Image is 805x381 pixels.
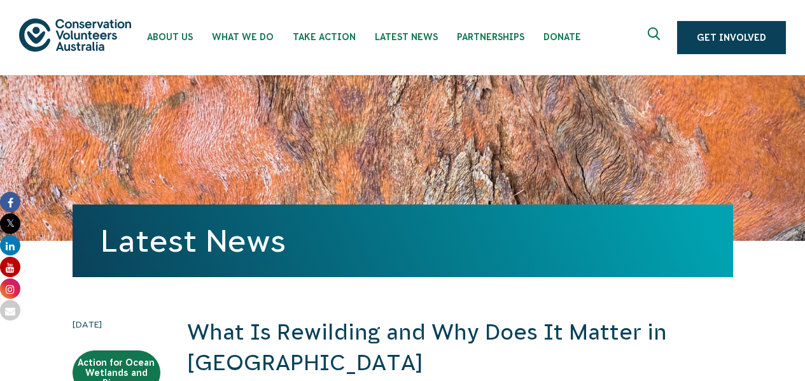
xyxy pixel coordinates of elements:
span: Partnerships [457,32,524,42]
span: Take Action [293,32,356,42]
span: What We Do [212,32,274,42]
img: logo.svg [19,18,131,51]
span: Donate [543,32,581,42]
span: Expand search box [648,27,664,48]
button: Expand search box Close search box [640,22,671,53]
time: [DATE] [73,317,160,331]
a: Get Involved [677,21,786,54]
span: Latest News [375,32,438,42]
h2: What Is Rewilding and Why Does It Matter in [GEOGRAPHIC_DATA] [187,317,733,378]
a: Latest News [101,224,286,258]
span: About Us [147,32,193,42]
